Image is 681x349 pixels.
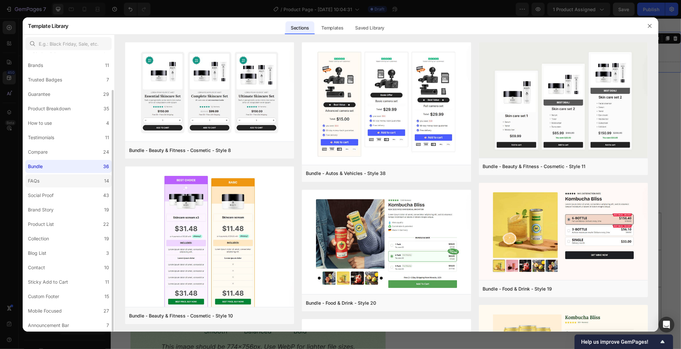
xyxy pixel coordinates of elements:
[103,148,109,156] div: 24
[129,312,233,320] div: Bundle - Beauty & Fitness - Cosmetic - Style 10
[103,220,109,228] div: 22
[302,42,471,166] img: bd38.png
[659,317,674,333] div: Open Intercom Messenger
[460,208,523,218] p: Clean & Green Formula
[316,21,349,34] div: Templates
[103,163,109,170] div: 36
[321,235,357,243] p: % natural plants
[106,249,109,257] div: 3
[479,42,648,159] img: bd11.png
[28,163,43,170] div: Bundle
[28,105,71,113] div: Product Breakdown
[430,200,456,226] img: gempages_586221939492651715-85bfa6e6-efeb-4283-8b1e-9cdaf61f3e83.png
[285,21,314,34] div: Sections
[460,283,522,292] p: Supports Radiant Skin
[479,183,648,282] img: bd19.png
[28,293,59,300] div: Custom Footer
[28,134,54,142] div: Testimonials
[295,125,551,146] h2: Unlock Powerful Benefits at a Glance
[483,163,586,170] div: Bundle - Beauty & Fitness - Cosmetic - Style 11
[302,190,471,295] img: bd20.png
[28,148,48,156] div: Compare
[28,61,43,69] div: Brands
[430,237,456,263] img: gempages_586221939492651715-c767b6a8-1a34-437d-8260-47c3803e6685.png
[106,321,109,329] div: 7
[20,91,275,340] img: gempages_586221939492651715-cc2270e8-f806-4f23-8ba1-e2be1288b2db.png
[581,339,659,345] span: Help us improve GemPages!
[306,169,386,177] div: Bundle - Autos & Vehicles - Style 38
[28,220,54,228] div: Product List
[443,17,463,23] div: Section 2
[129,146,231,154] div: Bundle - Beauty & Fitness - Cosmetic - Style 8
[296,153,550,161] p: Get quick insights into the natural ingredients and unique benefits that make our matcha truly st...
[28,119,52,127] div: How to use
[460,246,524,254] p: Boosts Energy & Focus
[104,206,109,214] div: 19
[28,90,50,98] div: Guarantee
[295,230,317,249] h2: 100
[521,16,550,24] button: AI Content
[28,177,39,185] div: FAQs
[105,61,109,69] div: 11
[28,249,46,257] div: Blog List
[104,235,109,243] div: 19
[103,191,109,199] div: 43
[350,21,390,34] div: Saved Library
[28,191,54,199] div: Social Proof
[28,278,68,286] div: Sticky Add to Cart
[295,252,310,271] h2: 3x
[581,338,667,346] button: Show survey - Help us improve GemPages!
[475,17,517,23] p: Create Theme Section
[125,166,294,327] img: bd10.png
[25,37,112,50] input: E.g.: Black Friday, Sale, etc.
[104,264,109,272] div: 10
[103,90,109,98] div: 29
[106,76,109,84] div: 7
[28,206,54,214] div: Brand Story
[28,76,62,84] div: Trusted Badges
[103,307,109,315] div: 27
[307,280,347,288] p: -day starter pack
[104,177,109,185] div: 14
[314,258,341,266] p: /week ritual
[106,119,109,127] div: 4
[28,17,68,34] h2: Template Library
[320,213,355,221] p: mog per serving
[105,134,109,142] div: 11
[125,42,294,143] img: bd8.png
[28,321,69,329] div: Announcement Bar
[295,177,551,192] h2: Your Daily Essentials
[28,307,62,315] div: Mobile Focused
[105,278,109,286] div: 11
[104,293,109,300] div: 15
[28,235,49,243] div: Collection
[295,275,304,293] h2: 6
[430,274,456,300] img: gempages_586221939492651715-8578ce12-2569-41da-ba71-a3b8380b38d8.png
[295,208,316,226] h2: 185
[28,264,45,272] div: Contact
[306,299,376,307] div: Bundle - Food & Drink - Style 20
[103,105,109,113] div: 35
[272,31,306,36] div: Drop element here
[483,285,552,293] div: Bundle - Food & Drink - Style 19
